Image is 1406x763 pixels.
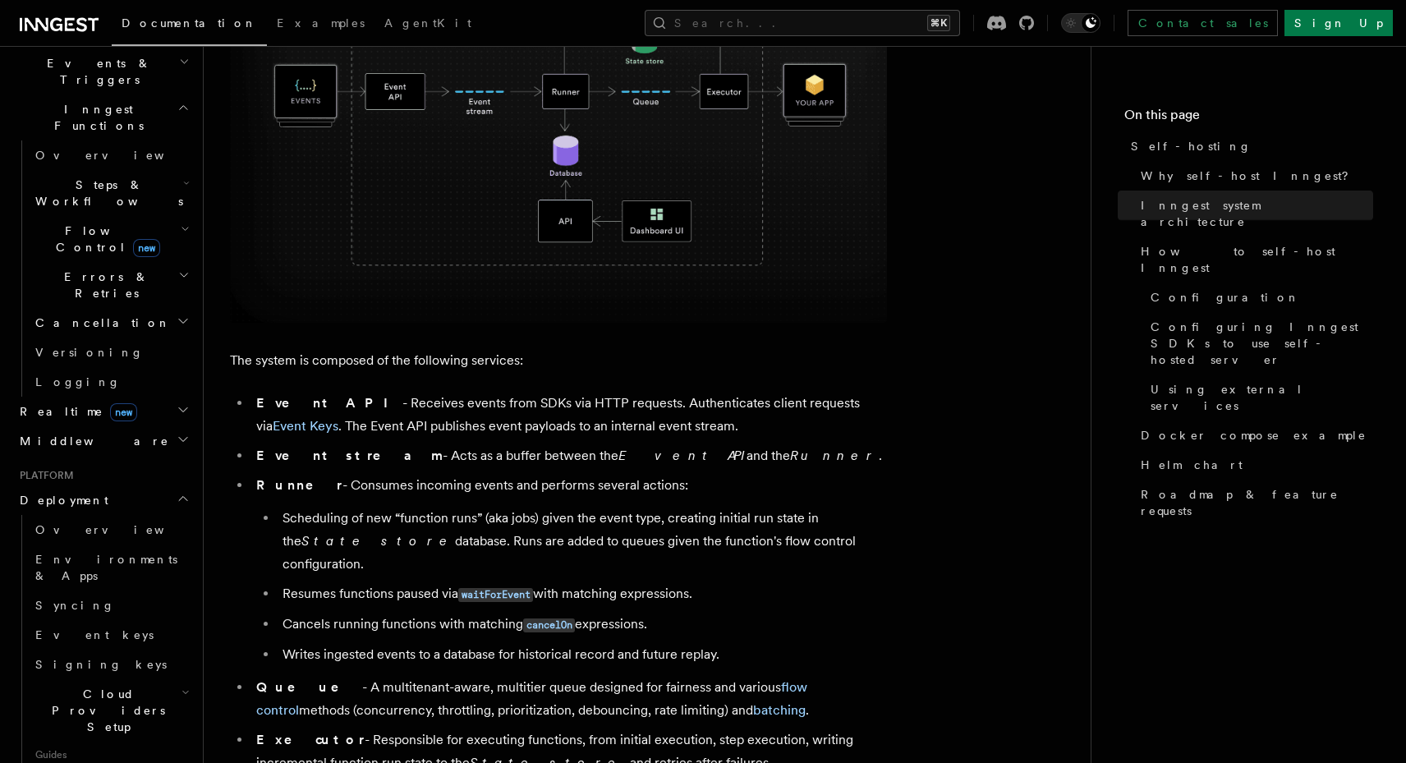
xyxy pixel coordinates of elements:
[1141,243,1373,276] span: How to self-host Inngest
[384,16,471,30] span: AgentKit
[278,582,887,606] li: Resumes functions paused via with matching expressions.
[29,620,193,650] a: Event keys
[13,403,137,420] span: Realtime
[1141,457,1243,473] span: Helm chart
[110,403,137,421] span: new
[1134,480,1373,526] a: Roadmap & feature requests
[35,523,204,536] span: Overview
[267,5,374,44] a: Examples
[374,5,481,44] a: AgentKit
[278,643,887,666] li: Writes ingested events to a database for historical record and future replay.
[13,101,177,134] span: Inngest Functions
[13,140,193,397] div: Inngest Functions
[13,469,74,482] span: Platform
[230,349,887,372] p: The system is composed of the following services:
[29,591,193,620] a: Syncing
[523,616,575,632] a: cancelOn
[1061,13,1100,33] button: Toggle dark mode
[35,346,144,359] span: Versioning
[256,395,402,411] strong: Event API
[1141,427,1367,444] span: Docker compose example
[301,533,455,549] em: State store
[251,676,887,722] li: - A multitenant-aware, multitier queue designed for fairness and various methods (concurrency, th...
[112,5,267,46] a: Documentation
[277,16,365,30] span: Examples
[29,216,193,262] button: Flow Controlnew
[927,15,950,31] kbd: ⌘K
[1144,375,1373,421] a: Using external services
[13,492,108,508] span: Deployment
[256,679,362,695] strong: Queue
[13,485,193,515] button: Deployment
[523,618,575,632] code: cancelOn
[458,588,533,602] code: waitForEvent
[278,613,887,637] li: Cancels running functions with matching expressions.
[256,448,443,463] strong: Event stream
[256,477,342,493] strong: Runner
[458,586,533,601] a: waitForEvent
[1134,161,1373,191] a: Why self-host Inngest?
[1144,283,1373,312] a: Configuration
[1141,486,1373,519] span: Roadmap & feature requests
[29,515,193,545] a: Overview
[35,149,204,162] span: Overview
[29,269,178,301] span: Errors & Retries
[278,507,887,576] li: Scheduling of new “function runs” (aka jobs) given the event type, creating initial run state in ...
[29,686,181,735] span: Cloud Providers Setup
[1141,197,1373,230] span: Inngest system architecture
[1284,10,1393,36] a: Sign Up
[256,679,807,718] a: flow control
[29,545,193,591] a: Environments & Apps
[29,140,193,170] a: Overview
[29,650,193,679] a: Signing keys
[753,702,806,718] a: batching
[251,444,887,467] li: - Acts as a buffer between the and the .
[1124,131,1373,161] a: Self-hosting
[1134,237,1373,283] a: How to self-host Inngest
[122,16,257,30] span: Documentation
[618,448,747,463] em: Event API
[13,48,193,94] button: Events & Triggers
[13,433,169,449] span: Middleware
[13,94,193,140] button: Inngest Functions
[29,170,193,216] button: Steps & Workflows
[35,599,115,612] span: Syncing
[133,239,160,257] span: new
[1134,191,1373,237] a: Inngest system architecture
[35,375,121,388] span: Logging
[13,426,193,456] button: Middleware
[1141,168,1360,184] span: Why self-host Inngest?
[29,223,181,255] span: Flow Control
[29,315,171,331] span: Cancellation
[1128,10,1278,36] a: Contact sales
[29,177,183,209] span: Steps & Workflows
[1151,289,1300,306] span: Configuration
[645,10,960,36] button: Search...⌘K
[273,418,338,434] a: Event Keys
[1134,421,1373,450] a: Docker compose example
[251,474,887,666] li: - Consumes incoming events and performs several actions:
[13,55,179,88] span: Events & Triggers
[29,679,193,742] button: Cloud Providers Setup
[1124,105,1373,131] h4: On this page
[13,397,193,426] button: Realtimenew
[35,658,167,671] span: Signing keys
[256,732,365,747] strong: Executor
[29,262,193,308] button: Errors & Retries
[29,308,193,338] button: Cancellation
[1151,319,1373,368] span: Configuring Inngest SDKs to use self-hosted server
[29,338,193,367] a: Versioning
[1131,138,1252,154] span: Self-hosting
[251,392,887,438] li: - Receives events from SDKs via HTTP requests. Authenticates client requests via . The Event API ...
[1151,381,1373,414] span: Using external services
[1144,312,1373,375] a: Configuring Inngest SDKs to use self-hosted server
[35,553,177,582] span: Environments & Apps
[790,448,879,463] em: Runner
[1134,450,1373,480] a: Helm chart
[29,367,193,397] a: Logging
[35,628,154,641] span: Event keys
